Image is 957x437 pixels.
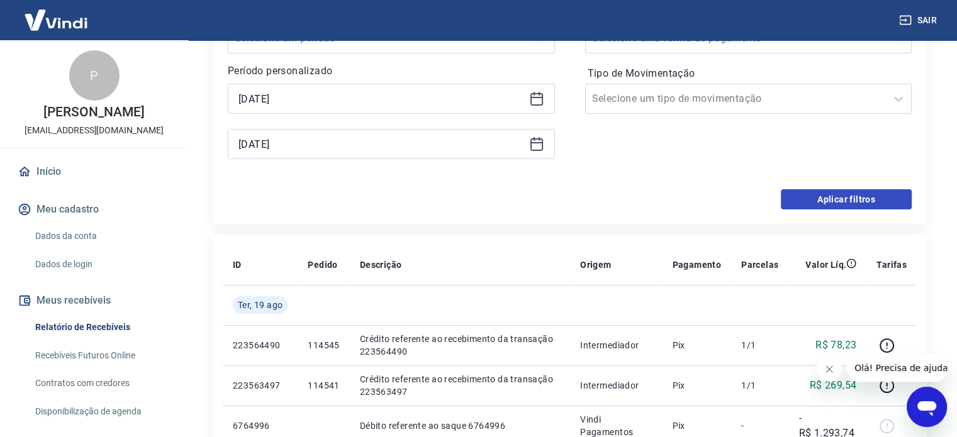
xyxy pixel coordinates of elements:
[238,89,524,108] input: Data inicial
[360,333,560,358] p: Crédito referente ao recebimento da transação 223564490
[30,252,173,277] a: Dados de login
[741,258,778,271] p: Parcelas
[43,106,144,119] p: [PERSON_NAME]
[907,387,947,427] iframe: Botão para abrir a janela de mensagens
[360,373,560,398] p: Crédito referente ao recebimento da transação 223563497
[308,379,339,392] p: 114541
[15,1,97,39] img: Vindi
[741,419,778,432] p: -
[580,258,611,271] p: Origem
[30,399,173,424] a: Disponibilização de agenda
[673,379,722,392] p: Pix
[25,124,164,137] p: [EMAIL_ADDRESS][DOMAIN_NAME]
[30,223,173,249] a: Dados da conta
[238,299,283,311] span: Ter, 19 ago
[673,339,722,351] p: Pix
[673,419,722,432] p: Pix
[360,419,560,432] p: Débito referente ao saque 6764996
[233,379,288,392] p: 223563497
[741,339,778,351] p: 1/1
[308,258,337,271] p: Pedido
[15,158,173,185] a: Início
[30,343,173,368] a: Recebíveis Futuros Online
[308,339,339,351] p: 114545
[805,258,846,271] p: Valor Líq.
[810,378,857,393] p: R$ 269,54
[781,189,912,209] button: Aplicar filtros
[876,258,907,271] p: Tarifas
[360,258,402,271] p: Descrição
[817,357,842,382] iframe: Fechar mensagem
[588,66,910,81] label: Tipo de Movimentação
[69,50,120,101] div: P
[580,339,652,351] p: Intermediador
[847,354,947,382] iframe: Mensagem da empresa
[741,379,778,392] p: 1/1
[673,258,722,271] p: Pagamento
[233,419,288,432] p: 6764996
[580,379,652,392] p: Intermediador
[30,314,173,340] a: Relatório de Recebíveis
[30,370,173,396] a: Contratos com credores
[238,135,524,153] input: Data final
[233,339,288,351] p: 223564490
[15,196,173,223] button: Meu cadastro
[233,258,242,271] p: ID
[228,64,555,79] p: Período personalizado
[815,338,856,353] p: R$ 78,23
[8,9,106,19] span: Olá! Precisa de ajuda?
[897,9,942,32] button: Sair
[15,287,173,314] button: Meus recebíveis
